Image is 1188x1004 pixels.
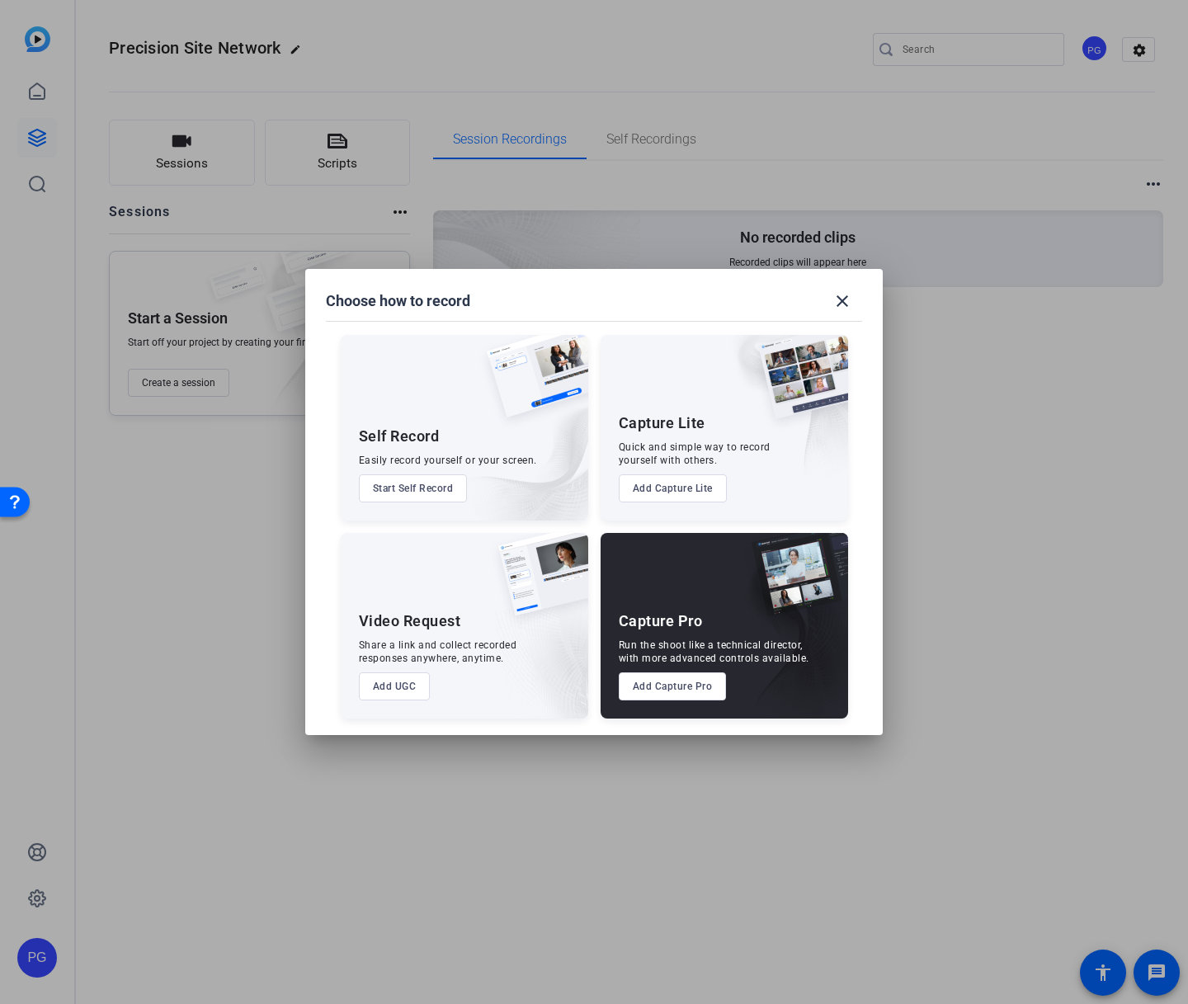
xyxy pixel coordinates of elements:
img: embarkstudio-capture-lite.png [700,335,848,500]
div: Share a link and collect recorded responses anywhere, anytime. [359,639,517,665]
img: capture-pro.png [739,533,848,634]
div: Quick and simple way to record yourself with others. [619,441,771,467]
img: embarkstudio-self-record.png [445,370,588,521]
button: Add Capture Pro [619,672,727,700]
button: Add Capture Lite [619,474,727,502]
img: embarkstudio-ugc-content.png [493,584,588,719]
img: self-record.png [474,335,588,434]
div: Capture Lite [619,413,705,433]
div: Video Request [359,611,461,631]
img: capture-lite.png [746,335,848,436]
button: Add UGC [359,672,431,700]
img: embarkstudio-capture-pro.png [726,554,848,719]
img: ugc-content.png [486,533,588,633]
div: Easily record yourself or your screen. [359,454,537,467]
mat-icon: close [832,291,852,311]
h1: Choose how to record [326,291,470,311]
div: Self Record [359,427,440,446]
button: Start Self Record [359,474,468,502]
div: Capture Pro [619,611,703,631]
div: Run the shoot like a technical director, with more advanced controls available. [619,639,809,665]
